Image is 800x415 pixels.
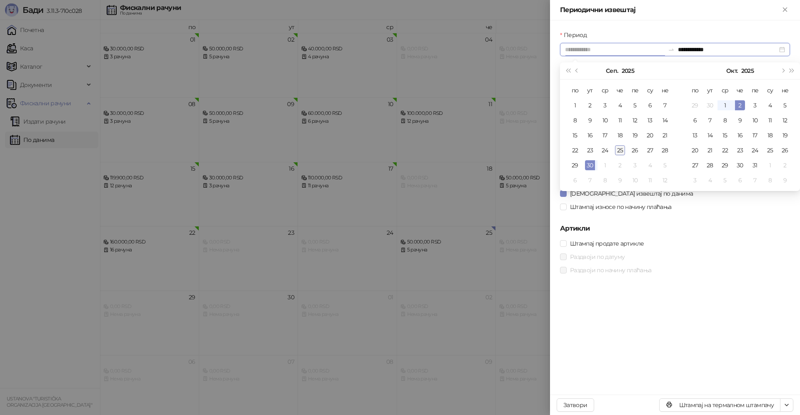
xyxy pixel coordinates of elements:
td: 2025-09-20 [642,128,657,143]
td: 2025-09-15 [567,128,582,143]
td: 2025-11-09 [777,173,792,188]
div: 23 [585,145,595,155]
div: 6 [570,175,580,185]
td: 2025-10-21 [702,143,717,158]
div: 21 [705,145,715,155]
td: 2025-10-10 [627,173,642,188]
td: 2025-09-03 [597,98,612,113]
div: 2 [735,100,745,110]
span: Раздвоји по датуму [567,252,628,261]
td: 2025-10-11 [642,173,657,188]
div: Периодични извештај [560,5,780,15]
td: 2025-11-07 [747,173,762,188]
th: ут [582,83,597,98]
td: 2025-10-20 [687,143,702,158]
td: 2025-09-12 [627,113,642,128]
td: 2025-10-22 [717,143,732,158]
td: 2025-09-28 [657,143,672,158]
div: 8 [765,175,775,185]
td: 2025-10-04 [642,158,657,173]
td: 2025-10-23 [732,143,747,158]
button: Изабери годину [622,62,634,79]
button: Следећи месец (PageDown) [778,62,787,79]
th: су [762,83,777,98]
div: 1 [765,160,775,170]
div: 24 [600,145,610,155]
div: 10 [630,175,640,185]
td: 2025-09-30 [702,98,717,113]
td: 2025-09-21 [657,128,672,143]
td: 2025-10-09 [732,113,747,128]
button: Затвори [557,398,594,412]
td: 2025-09-01 [567,98,582,113]
td: 2025-10-30 [732,158,747,173]
div: 16 [585,130,595,140]
td: 2025-09-29 [567,158,582,173]
div: 5 [660,160,670,170]
div: 30 [735,160,745,170]
td: 2025-11-03 [687,173,702,188]
div: 28 [660,145,670,155]
td: 2025-09-09 [582,113,597,128]
div: 26 [780,145,790,155]
td: 2025-10-07 [702,113,717,128]
td: 2025-10-29 [717,158,732,173]
td: 2025-09-13 [642,113,657,128]
div: 15 [570,130,580,140]
td: 2025-09-18 [612,128,627,143]
div: 30 [705,100,715,110]
td: 2025-09-04 [612,98,627,113]
div: 25 [765,145,775,155]
td: 2025-10-05 [777,98,792,113]
td: 2025-10-14 [702,128,717,143]
div: 13 [645,115,655,125]
div: 7 [585,175,595,185]
div: 31 [750,160,760,170]
div: 8 [720,115,730,125]
td: 2025-10-05 [657,158,672,173]
td: 2025-09-26 [627,143,642,158]
div: 6 [735,175,745,185]
div: 17 [750,130,760,140]
span: swap-right [668,46,675,53]
td: 2025-09-27 [642,143,657,158]
td: 2025-11-02 [777,158,792,173]
td: 2025-11-04 [702,173,717,188]
td: 2025-10-17 [747,128,762,143]
div: 9 [735,115,745,125]
div: 11 [765,115,775,125]
div: 3 [600,100,610,110]
th: че [732,83,747,98]
button: Изабери годину [741,62,754,79]
td: 2025-10-07 [582,173,597,188]
div: 1 [570,100,580,110]
span: Штампај износе по начину плаћања [567,202,675,211]
td: 2025-09-25 [612,143,627,158]
button: Штампај на термалном штампачу [659,398,780,412]
th: пе [747,83,762,98]
div: 19 [780,130,790,140]
td: 2025-09-22 [567,143,582,158]
td: 2025-10-01 [717,98,732,113]
button: Close [780,5,790,15]
td: 2025-10-24 [747,143,762,158]
input: Период [565,45,665,54]
td: 2025-10-03 [627,158,642,173]
div: 24 [750,145,760,155]
div: 6 [690,115,700,125]
div: 20 [645,130,655,140]
div: 6 [645,100,655,110]
div: 8 [570,115,580,125]
td: 2025-09-29 [687,98,702,113]
td: 2025-10-27 [687,158,702,173]
td: 2025-10-16 [732,128,747,143]
td: 2025-10-08 [597,173,612,188]
div: 5 [630,100,640,110]
div: 22 [570,145,580,155]
th: су [642,83,657,98]
td: 2025-10-31 [747,158,762,173]
td: 2025-10-09 [612,173,627,188]
div: 29 [570,160,580,170]
div: 7 [750,175,760,185]
span: Раздвоји по начину плаћања [567,266,655,275]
